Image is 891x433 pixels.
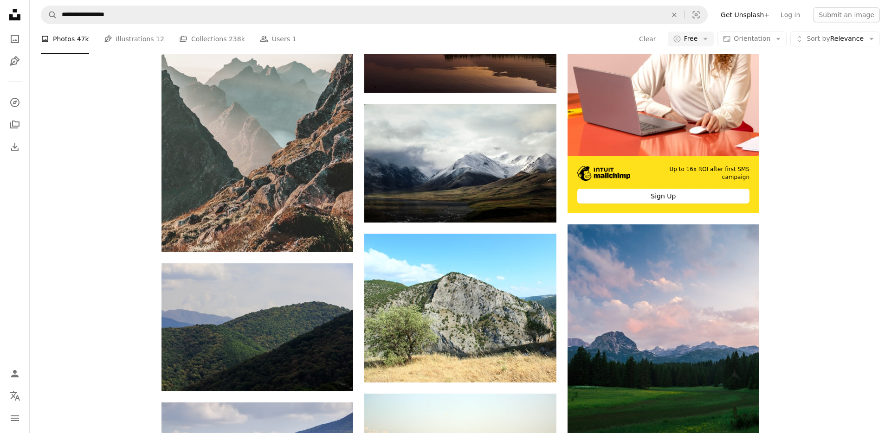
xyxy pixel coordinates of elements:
[6,409,24,427] button: Menu
[6,387,24,405] button: Language
[577,189,749,204] div: Sign Up
[807,34,864,44] span: Relevance
[664,6,684,24] button: Clear
[577,166,631,181] img: file-1690386555781-336d1949dad1image
[6,115,24,134] a: Collections
[6,93,24,112] a: Explore
[161,323,353,331] a: a large green mountain
[775,7,806,22] a: Log in
[684,34,698,44] span: Free
[568,340,759,348] a: green trees and mountains under white clouds and blue sky during daytime
[6,364,24,383] a: Log in / Sign up
[260,24,297,54] a: Users 1
[639,32,657,46] button: Clear
[41,6,708,24] form: Find visuals sitewide
[644,166,749,181] span: Up to 16x ROI after first SMS campaign
[364,104,556,223] img: snow-capped mountain under sky
[790,32,880,46] button: Sort byRelevance
[715,7,775,22] a: Get Unsplash+
[179,24,245,54] a: Collections 238k
[229,34,245,44] span: 238k
[292,34,296,44] span: 1
[156,34,164,44] span: 12
[807,35,830,42] span: Sort by
[6,138,24,156] a: Download History
[717,32,787,46] button: Orientation
[364,159,556,167] a: snow-capped mountain under sky
[6,52,24,70] a: Illustrations
[41,6,57,24] button: Search Unsplash
[685,6,707,24] button: Visual search
[6,30,24,48] a: Photos
[161,263,353,391] img: a large green mountain
[364,304,556,312] a: a mountain with a tree in the foreground
[734,35,770,42] span: Orientation
[364,234,556,382] img: a mountain with a tree in the foreground
[104,24,164,54] a: Illustrations 12
[6,6,24,26] a: Home — Unsplash
[813,7,880,22] button: Submit an image
[668,32,714,46] button: Free
[161,104,353,113] a: closeup photo of rocky mountain under blue and white sky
